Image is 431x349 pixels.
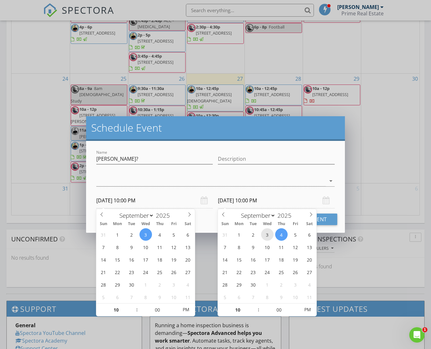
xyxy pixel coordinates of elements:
[154,211,175,220] input: Year
[111,228,124,241] span: September 1, 2025
[219,253,231,266] span: September 14, 2025
[261,241,274,253] span: September 10, 2025
[154,291,166,303] span: October 9, 2025
[219,266,231,278] span: September 21, 2025
[303,241,316,253] span: September 13, 2025
[111,253,124,266] span: September 15, 2025
[125,266,138,278] span: September 23, 2025
[275,211,297,220] input: Year
[125,253,138,266] span: September 16, 2025
[139,222,153,226] span: Wed
[125,228,138,241] span: September 2, 2025
[299,303,316,316] span: Click to toggle
[96,193,213,208] input: Select date
[111,291,124,303] span: October 6, 2025
[125,241,138,253] span: September 9, 2025
[218,193,334,208] input: Select date
[140,291,152,303] span: October 8, 2025
[140,266,152,278] span: September 24, 2025
[261,253,274,266] span: September 17, 2025
[111,266,124,278] span: September 22, 2025
[97,253,110,266] span: September 14, 2025
[219,291,231,303] span: October 5, 2025
[303,278,316,291] span: October 4, 2025
[182,241,194,253] span: September 13, 2025
[91,121,339,134] h2: Schedule Event
[96,222,110,226] span: Sun
[247,253,259,266] span: September 16, 2025
[140,253,152,266] span: September 17, 2025
[275,253,288,266] span: September 18, 2025
[289,253,302,266] span: September 19, 2025
[289,228,302,241] span: September 5, 2025
[110,222,124,226] span: Mon
[153,222,167,226] span: Thu
[233,291,245,303] span: October 6, 2025
[275,228,288,241] span: September 4, 2025
[247,228,259,241] span: September 2, 2025
[124,222,139,226] span: Tue
[154,278,166,291] span: October 2, 2025
[154,266,166,278] span: September 25, 2025
[288,222,302,226] span: Fri
[327,177,335,185] i: arrow_drop_down
[140,241,152,253] span: September 10, 2025
[97,278,110,291] span: September 28, 2025
[168,241,180,253] span: September 12, 2025
[289,241,302,253] span: September 12, 2025
[233,253,245,266] span: September 15, 2025
[247,291,259,303] span: October 7, 2025
[233,228,245,241] span: September 1, 2025
[409,327,425,343] iframe: Intercom live chat
[168,253,180,266] span: September 19, 2025
[247,241,259,253] span: September 9, 2025
[154,253,166,266] span: September 18, 2025
[168,266,180,278] span: September 26, 2025
[218,222,232,226] span: Sun
[125,278,138,291] span: September 30, 2025
[136,303,138,316] span: :
[261,228,274,241] span: September 3, 2025
[111,278,124,291] span: September 29, 2025
[303,228,316,241] span: September 6, 2025
[182,278,194,291] span: October 4, 2025
[168,228,180,241] span: September 5, 2025
[97,241,110,253] span: September 7, 2025
[275,266,288,278] span: September 25, 2025
[168,291,180,303] span: October 10, 2025
[182,291,194,303] span: October 11, 2025
[289,266,302,278] span: September 26, 2025
[289,278,302,291] span: October 3, 2025
[275,278,288,291] span: October 2, 2025
[167,222,181,226] span: Fri
[182,228,194,241] span: September 6, 2025
[261,291,274,303] span: October 8, 2025
[422,327,427,332] span: 1
[261,266,274,278] span: September 24, 2025
[125,291,138,303] span: October 7, 2025
[233,266,245,278] span: September 22, 2025
[219,228,231,241] span: August 31, 2025
[303,266,316,278] span: September 27, 2025
[111,241,124,253] span: September 8, 2025
[274,222,288,226] span: Thu
[258,303,259,316] span: :
[219,241,231,253] span: September 7, 2025
[233,241,245,253] span: September 8, 2025
[289,291,302,303] span: October 10, 2025
[232,222,246,226] span: Mon
[219,278,231,291] span: September 28, 2025
[177,303,195,316] span: Click to toggle
[275,291,288,303] span: October 9, 2025
[140,278,152,291] span: October 1, 2025
[233,278,245,291] span: September 29, 2025
[154,228,166,241] span: September 4, 2025
[302,222,316,226] span: Sat
[181,222,195,226] span: Sat
[97,228,110,241] span: August 31, 2025
[260,222,274,226] span: Wed
[303,253,316,266] span: September 20, 2025
[275,241,288,253] span: September 11, 2025
[140,228,152,241] span: September 3, 2025
[182,266,194,278] span: September 27, 2025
